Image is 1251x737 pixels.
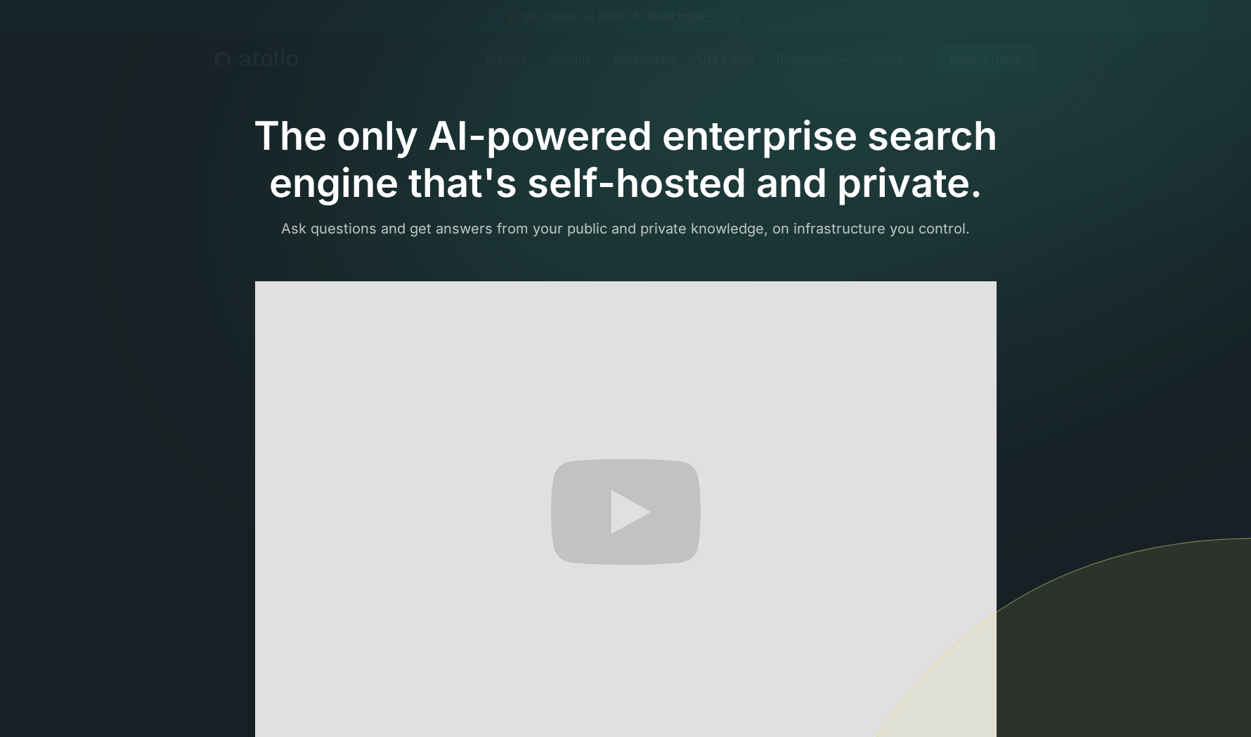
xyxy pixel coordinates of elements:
p: Ask questions and get answers from your public and private knowledge, on infrastructure you control. [214,218,1037,239]
div: Resources [777,51,831,68]
a: Use Cases [687,45,765,73]
a: Connectors [603,45,687,73]
a: Security [538,45,603,73]
button: × [728,9,745,25]
div: Resources [765,45,860,73]
a: Book a Demo [936,45,1037,73]
a: Product [474,45,538,73]
a: About [860,45,914,73]
h1: The only AI-powered enterprise search engine that's self-hosted and private. [214,113,1037,207]
a: home [214,50,298,68]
